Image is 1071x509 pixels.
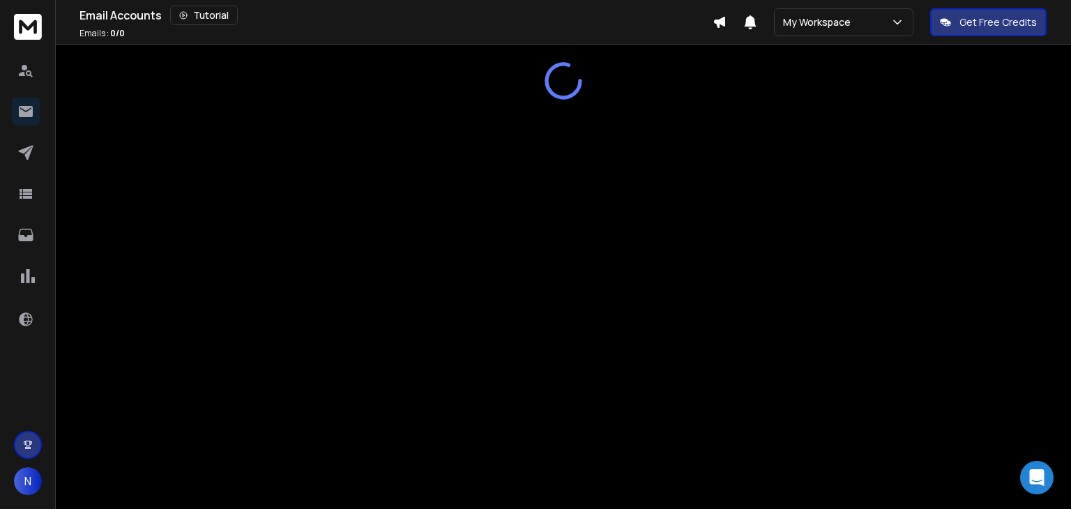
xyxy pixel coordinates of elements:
div: Open Intercom Messenger [1020,461,1054,494]
p: Get Free Credits [959,15,1037,29]
p: My Workspace [783,15,856,29]
span: 0 / 0 [110,27,125,39]
button: Get Free Credits [930,8,1047,36]
button: N [14,467,42,495]
button: Tutorial [170,6,238,25]
p: Emails : [79,28,125,39]
div: Email Accounts [79,6,713,25]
